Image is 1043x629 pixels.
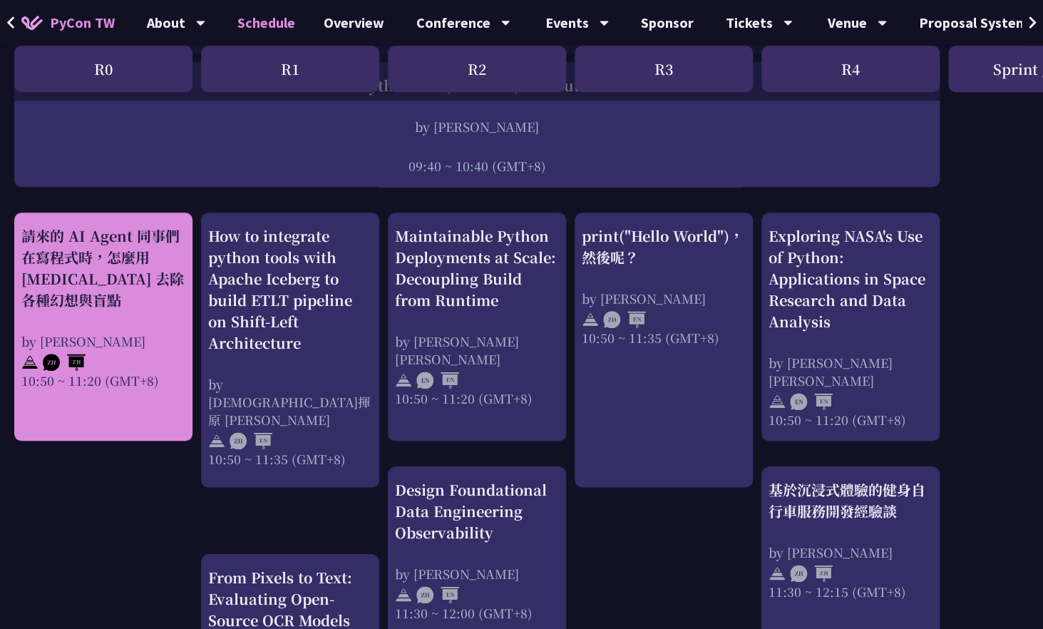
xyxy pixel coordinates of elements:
[769,393,786,410] img: svg+xml;base64,PHN2ZyB4bWxucz0iaHR0cDovL3d3dy53My5vcmcvMjAwMC9zdmciIHdpZHRoPSIyNCIgaGVpZ2h0PSIyNC...
[21,332,185,350] div: by [PERSON_NAME]
[230,432,272,449] img: ZHEN.371966e.svg
[582,311,599,328] img: svg+xml;base64,PHN2ZyB4bWxucz0iaHR0cDovL3d3dy53My5vcmcvMjAwMC9zdmciIHdpZHRoPSIyNCIgaGVpZ2h0PSIyNC...
[769,479,932,600] a: 基於沉浸式體驗的健身自行車服務開發經驗談 by [PERSON_NAME] 11:30 ~ 12:15 (GMT+8)
[208,375,372,429] div: by [DEMOGRAPHIC_DATA]揮原 [PERSON_NAME]
[21,372,185,389] div: 10:50 ~ 11:20 (GMT+8)
[395,604,559,622] div: 11:30 ~ 12:00 (GMT+8)
[208,432,225,449] img: svg+xml;base64,PHN2ZyB4bWxucz0iaHR0cDovL3d3dy53My5vcmcvMjAwMC9zdmciIHdpZHRoPSIyNCIgaGVpZ2h0PSIyNC...
[43,354,86,371] img: ZHZH.38617ef.svg
[208,225,372,468] a: How to integrate python tools with Apache Iceberg to build ETLT pipeline on Shift-Left Architectu...
[395,479,559,543] div: Design Foundational Data Engineering Observability
[582,225,746,268] div: print("Hello World")，然後呢？
[395,372,412,389] img: svg+xml;base64,PHN2ZyB4bWxucz0iaHR0cDovL3d3dy53My5vcmcvMjAwMC9zdmciIHdpZHRoPSIyNCIgaGVpZ2h0PSIyNC...
[21,354,38,371] img: svg+xml;base64,PHN2ZyB4bWxucz0iaHR0cDovL3d3dy53My5vcmcvMjAwMC9zdmciIHdpZHRoPSIyNCIgaGVpZ2h0PSIyNC...
[201,46,379,92] div: R1
[582,329,746,347] div: 10:50 ~ 11:35 (GMT+8)
[769,479,932,522] div: 基於沉浸式體驗的健身自行車服務開發經驗談
[208,450,372,468] div: 10:50 ~ 11:35 (GMT+8)
[21,157,932,175] div: 09:40 ~ 10:40 (GMT+8)
[21,118,932,135] div: by [PERSON_NAME]
[388,46,566,92] div: R2
[395,332,559,368] div: by [PERSON_NAME] [PERSON_NAME]
[395,586,412,603] img: svg+xml;base64,PHN2ZyB4bWxucz0iaHR0cDovL3d3dy53My5vcmcvMjAwMC9zdmciIHdpZHRoPSIyNCIgaGVpZ2h0PSIyNC...
[395,389,559,407] div: 10:50 ~ 11:20 (GMT+8)
[769,225,932,429] a: Exploring NASA's Use of Python: Applications in Space Research and Data Analysis by [PERSON_NAME]...
[416,586,459,603] img: ZHEN.371966e.svg
[769,411,932,429] div: 10:50 ~ 11:20 (GMT+8)
[21,225,185,389] a: 請來的 AI Agent 同事們在寫程式時，怎麼用 [MEDICAL_DATA] 去除各種幻想與盲點 by [PERSON_NAME] 10:50 ~ 11:20 (GMT+8)
[7,5,129,41] a: PyCon TW
[769,225,932,332] div: Exploring NASA's Use of Python: Applications in Space Research and Data Analysis
[21,225,185,311] div: 請來的 AI Agent 同事們在寫程式時，怎麼用 [MEDICAL_DATA] 去除各種幻想與盲點
[790,565,833,582] img: ZHZH.38617ef.svg
[21,16,43,30] img: Home icon of PyCon TW 2025
[395,225,559,407] a: Maintainable Python Deployments at Scale: Decoupling Build from Runtime by [PERSON_NAME] [PERSON_...
[603,311,646,328] img: ZHEN.371966e.svg
[769,354,932,389] div: by [PERSON_NAME] [PERSON_NAME]
[582,290,746,307] div: by [PERSON_NAME]
[761,46,940,92] div: R4
[790,393,833,410] img: ENEN.5a408d1.svg
[582,225,746,347] a: print("Hello World")，然後呢？ by [PERSON_NAME] 10:50 ~ 11:35 (GMT+8)
[14,46,192,92] div: R0
[21,75,932,175] a: CPython Past, Current, and Future by [PERSON_NAME] 09:40 ~ 10:40 (GMT+8)
[769,565,786,582] img: svg+xml;base64,PHN2ZyB4bWxucz0iaHR0cDovL3d3dy53My5vcmcvMjAwMC9zdmciIHdpZHRoPSIyNCIgaGVpZ2h0PSIyNC...
[575,46,753,92] div: R3
[769,583,932,600] div: 11:30 ~ 12:15 (GMT+8)
[395,565,559,583] div: by [PERSON_NAME]
[208,225,372,354] div: How to integrate python tools with Apache Iceberg to build ETLT pipeline on Shift-Left Architecture
[416,372,459,389] img: ENEN.5a408d1.svg
[769,543,932,561] div: by [PERSON_NAME]
[50,12,115,34] span: PyCon TW
[395,225,559,311] div: Maintainable Python Deployments at Scale: Decoupling Build from Runtime
[395,479,559,622] a: Design Foundational Data Engineering Observability by [PERSON_NAME] 11:30 ~ 12:00 (GMT+8)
